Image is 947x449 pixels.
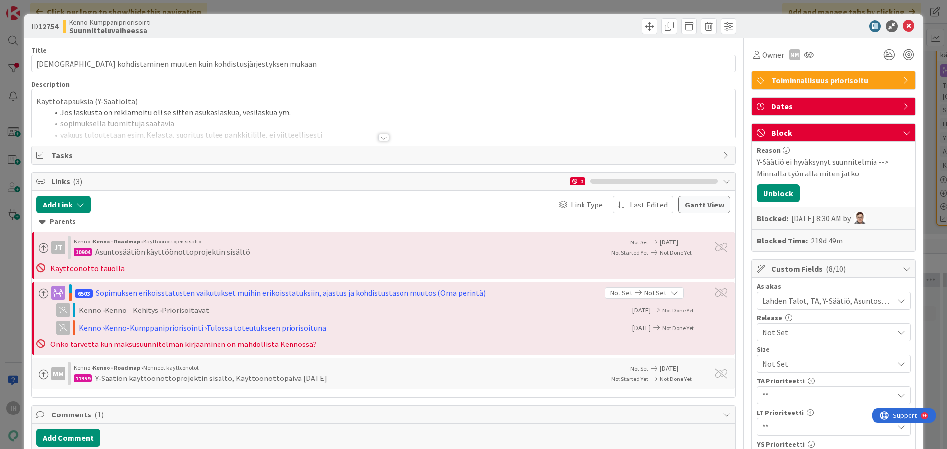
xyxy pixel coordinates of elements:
span: 6503 [75,289,93,298]
div: 9+ [50,4,55,12]
label: Title [31,46,47,55]
div: 219d 49m [811,235,843,246]
b: Suunnitteluvaiheessa [69,26,151,34]
div: MM [789,49,800,60]
div: Sopimuksen erikoisstatusten vaikutukset muihin erikoisstatuksiin, ajastus ja kohdistustason muuto... [96,287,486,299]
span: Menneet käyttöönotot [143,364,199,371]
span: Links [51,175,565,187]
span: Dates [771,101,898,112]
div: MM [51,367,65,380]
span: [DATE] [607,323,651,333]
span: ( 1 ) [94,410,104,419]
div: TA Prioriteetti [757,378,911,384]
span: Description [31,80,70,89]
span: Not Set [610,288,632,298]
span: [DATE] [660,363,703,374]
button: Add Comment [36,429,100,447]
span: Not Done Yet [660,249,692,256]
div: Y-Säätiön käyttöönottoprojektin sisältö, Käyttöönottopäivä [DATE] [95,372,327,384]
div: Size [757,346,911,353]
span: ID [31,20,58,32]
div: Kenno › Kenno - Kehitys › Priorisoitavat [79,304,335,316]
span: Reason [757,147,781,154]
span: Not Done Yet [662,324,694,332]
div: 10904 [74,248,92,256]
div: JT [51,241,65,254]
span: Not Done Yet [662,307,694,314]
span: Not Set [762,326,893,338]
div: 11359 [74,374,92,382]
span: Not Done Yet [660,375,692,382]
button: Add Link [36,196,91,213]
span: Onko tarvetta kun maksusuunnitelman kirjaaminen on mahdollista Kennossa? [50,339,317,349]
div: 2 [570,177,585,185]
button: Unblock [757,184,800,202]
span: Custom Fields [771,263,898,275]
span: [DATE] [607,305,651,315]
li: Jos laskusta on reklamoitu oli se sitten asukaslaskua, vesilaskua ym. [48,107,730,118]
span: Link Type [571,199,603,210]
input: type card name here... [31,55,736,72]
button: Last Edited [613,196,673,213]
span: Tasks [51,149,718,161]
span: Käyttöönotto tauolla [50,263,125,273]
span: ( 3 ) [73,176,82,186]
button: Gantt View [678,196,730,213]
span: Owner [762,49,784,61]
span: Not Started Yet [611,375,648,382]
div: Parents [39,216,728,227]
div: LT Prioriteetti [757,409,911,416]
img: SM [854,212,866,224]
span: Not Set [762,357,888,371]
span: Not Started Yet [611,249,648,256]
span: Not Set [644,288,666,298]
span: Kenno › [74,364,93,371]
div: YS Prioriteetti [757,441,911,448]
div: Y-Säätiö ei hyväksynyt suunnitelmia --> Minnalla työn alla miten jatko [757,156,911,179]
span: ( 8/10 ) [826,264,846,274]
div: Asuntosäätiön käyttöönottoprojektin sisältö [95,246,250,258]
div: Asiakas [757,283,911,290]
b: Blocked Time: [757,235,808,246]
span: Kenno-Kumppanipriorisointi [69,18,151,26]
b: Blocked: [757,212,788,224]
b: Kenno - Roadmap › [93,238,143,245]
span: Comments [51,409,718,420]
span: Not Set [630,365,648,372]
p: Käyttötapauksia (Y-Säätiöltä) [36,96,730,107]
span: Lahden Talot, TA, Y-Säätiö, Asuntosäätiö [762,295,893,307]
span: Käyttöönottojen sisältö [143,238,201,245]
span: Toiminnallisuus priorisoitu [771,74,898,86]
span: Kenno › [74,238,93,245]
span: Not Set [630,239,648,246]
span: Block [771,127,898,138]
span: Support [21,1,45,13]
div: Kenno › Kenno-Kumppanipriorisointi › Tulossa toteutukseen priorisoituna [79,322,335,334]
div: [DATE] 8:30 AM by [791,212,866,224]
span: Last Edited [630,199,668,210]
b: 12754 [38,21,58,31]
span: [DATE] [660,237,703,247]
div: Release [757,314,911,321]
b: Kenno - Roadmap › [93,364,143,371]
